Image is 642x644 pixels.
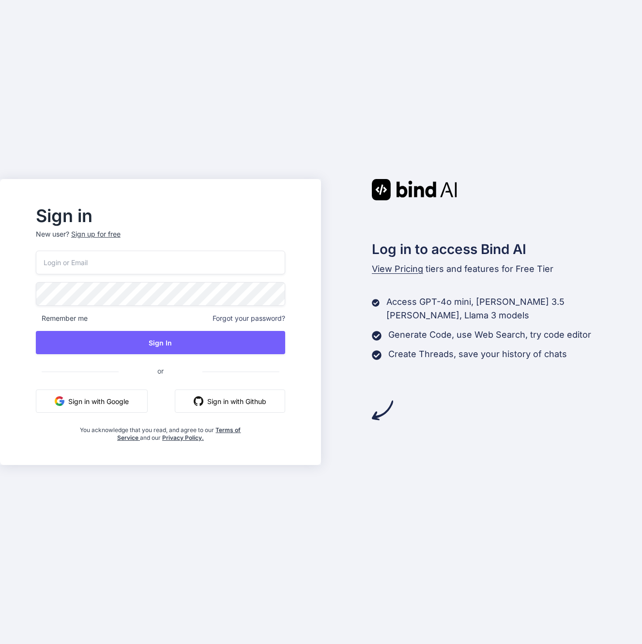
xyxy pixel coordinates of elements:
[36,229,285,251] p: New user?
[386,295,642,322] p: Access GPT-4o mini, [PERSON_NAME] 3.5 [PERSON_NAME], Llama 3 models
[36,208,285,224] h2: Sign in
[372,262,642,276] p: tiers and features for Free Tier
[36,389,148,413] button: Sign in with Google
[372,239,642,259] h2: Log in to access Bind AI
[71,229,121,239] div: Sign up for free
[175,389,285,413] button: Sign in with Github
[36,331,285,354] button: Sign In
[372,179,457,200] img: Bind AI logo
[162,434,204,441] a: Privacy Policy.
[36,314,88,323] span: Remember me
[117,426,241,441] a: Terms of Service
[372,264,423,274] span: View Pricing
[372,400,393,421] img: arrow
[194,396,203,406] img: github
[77,420,244,442] div: You acknowledge that you read, and agree to our and our
[213,314,285,323] span: Forgot your password?
[388,347,567,361] p: Create Threads, save your history of chats
[119,359,202,383] span: or
[36,251,285,274] input: Login or Email
[388,328,591,342] p: Generate Code, use Web Search, try code editor
[55,396,64,406] img: google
